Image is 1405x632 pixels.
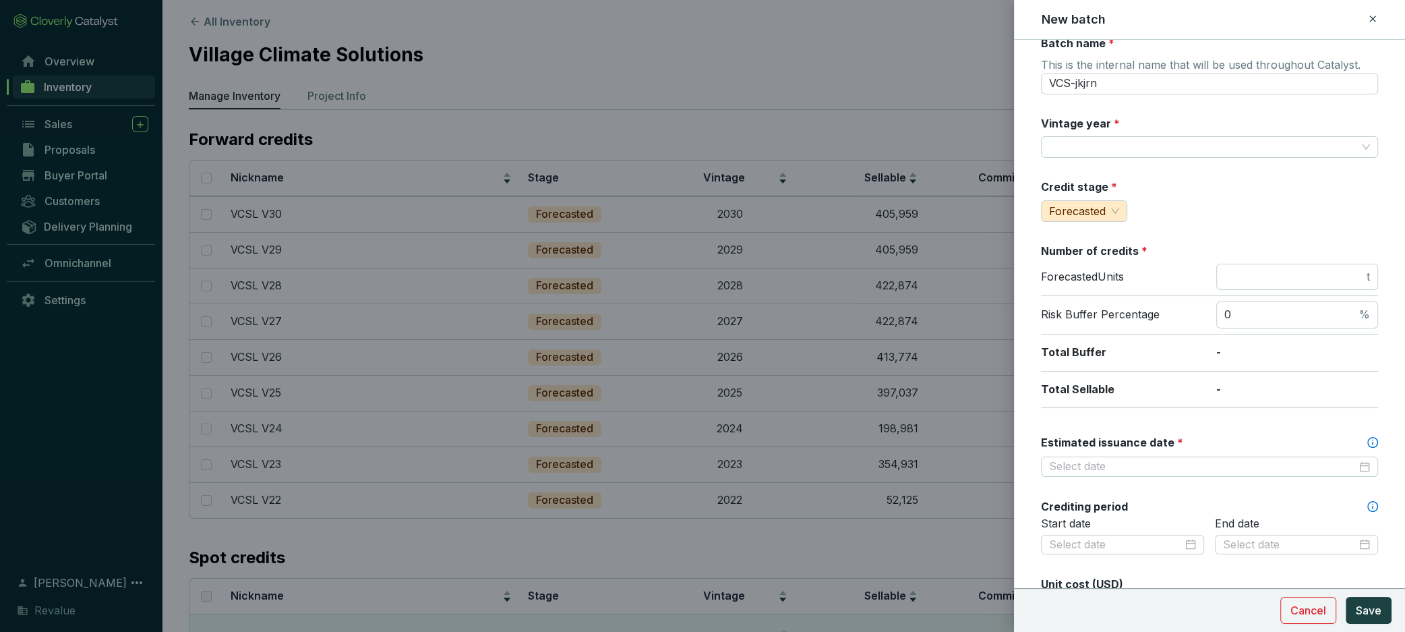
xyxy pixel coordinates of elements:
[1367,270,1370,285] span: t
[1041,382,1203,397] p: Total Sellable
[1042,11,1106,28] h2: New batch
[1041,36,1114,51] label: Batch name
[1041,577,1123,591] span: Unit cost (USD)
[1216,382,1378,397] p: -
[1049,459,1356,474] input: Select date
[1041,243,1147,258] label: Number of credits
[1359,308,1370,322] span: %
[1280,597,1336,624] button: Cancel
[1223,538,1356,552] input: Select date
[1041,345,1203,360] p: Total Buffer
[1041,308,1203,322] p: Risk Buffer Percentage
[1049,538,1183,552] input: Select date
[1041,270,1203,285] p: Forecasted Units
[1356,602,1381,619] span: Save
[1041,499,1128,514] label: Crediting period
[1041,116,1120,131] label: Vintage year
[1041,179,1117,194] label: Credit stage
[1216,345,1378,360] p: -
[1290,602,1326,619] span: Cancel
[1346,597,1392,624] button: Save
[1215,517,1378,532] p: End date
[1041,517,1204,532] p: Start date
[1049,204,1106,218] span: Forecasted
[1041,435,1183,450] label: Estimated issuance date
[1041,58,1361,74] span: This is the internal name that will be used throughout Catalyst.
